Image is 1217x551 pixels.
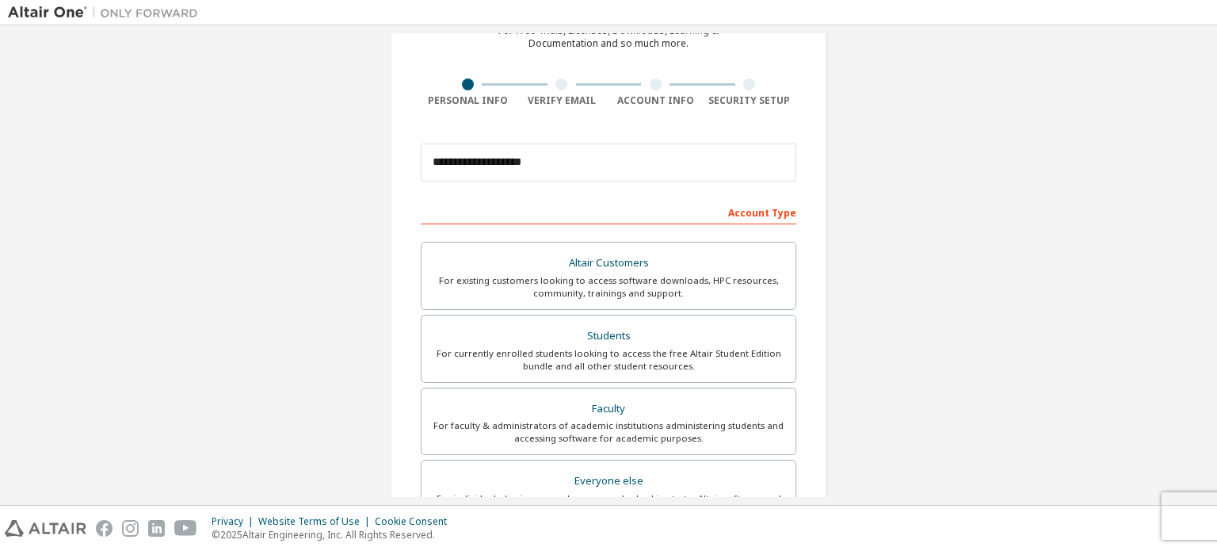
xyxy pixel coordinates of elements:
[421,94,515,107] div: Personal Info
[421,199,796,224] div: Account Type
[8,5,206,21] img: Altair One
[258,515,375,528] div: Website Terms of Use
[498,25,719,50] div: For Free Trials, Licenses, Downloads, Learning & Documentation and so much more.
[212,528,456,541] p: © 2025 Altair Engineering, Inc. All Rights Reserved.
[431,347,786,373] div: For currently enrolled students looking to access the free Altair Student Edition bundle and all ...
[174,520,197,537] img: youtube.svg
[96,520,113,537] img: facebook.svg
[375,515,456,528] div: Cookie Consent
[148,520,165,537] img: linkedin.svg
[431,492,786,518] div: For individuals, businesses and everyone else looking to try Altair software and explore our prod...
[703,94,797,107] div: Security Setup
[431,252,786,274] div: Altair Customers
[431,398,786,420] div: Faculty
[122,520,139,537] img: instagram.svg
[431,419,786,445] div: For faculty & administrators of academic institutions administering students and accessing softwa...
[212,515,258,528] div: Privacy
[431,325,786,347] div: Students
[431,274,786,300] div: For existing customers looking to access software downloads, HPC resources, community, trainings ...
[431,470,786,492] div: Everyone else
[5,520,86,537] img: altair_logo.svg
[515,94,609,107] div: Verify Email
[608,94,703,107] div: Account Info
